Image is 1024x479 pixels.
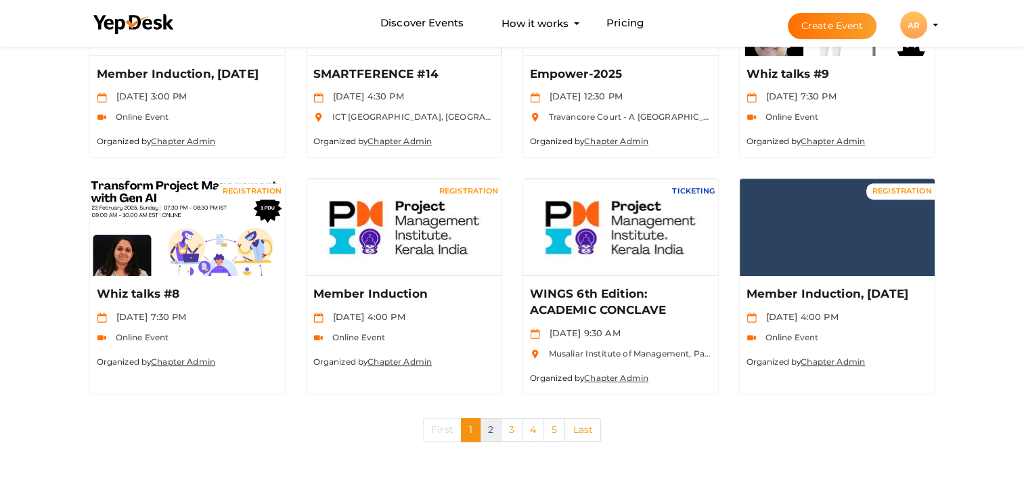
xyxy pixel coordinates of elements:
[900,12,927,39] div: AR
[900,20,927,30] profile-pic: AR
[759,112,819,122] span: Online Event
[423,418,462,442] a: First
[896,11,931,39] button: AR
[543,327,621,338] span: [DATE] 9:30 AM
[109,112,169,122] span: Online Event
[151,357,215,367] a: Chapter Admin
[97,313,107,323] img: calendar.svg
[801,357,865,367] a: Chapter Admin
[543,91,623,101] span: [DATE] 12:30 PM
[606,11,644,36] a: Pricing
[747,66,925,83] p: Whiz talks #9
[313,333,324,343] img: video-icon.svg
[530,66,708,83] p: Empower-2025
[151,136,215,146] a: Chapter Admin
[747,333,757,343] img: video-icon.svg
[313,93,324,103] img: calendar.svg
[97,136,216,146] small: Organized by
[747,93,757,103] img: calendar.svg
[480,418,502,442] a: 2
[759,332,819,342] span: Online Event
[530,373,649,383] small: Organized by
[97,286,275,302] p: Whiz talks #8
[313,136,432,146] small: Organized by
[542,348,1021,359] span: Musaliar Institute of Management, Pathanamthitta, Malayalapuzha, [GEOGRAPHIC_DATA], [GEOGRAPHIC_D...
[747,357,866,367] small: Organized by
[368,136,432,146] a: Chapter Admin
[313,313,324,323] img: calendar.svg
[747,136,866,146] small: Organized by
[313,66,491,83] p: SMARTFERENCE #14
[97,93,107,103] img: calendar.svg
[747,313,757,323] img: calendar.svg
[530,329,540,339] img: calendar.svg
[461,418,481,442] a: 1
[380,11,464,36] a: Discover Events
[530,286,708,319] p: WINGS 6th Edition: ACADEMIC CONCLAVE
[497,11,573,36] button: How it works
[326,332,386,342] span: Online Event
[530,93,540,103] img: calendar.svg
[522,418,544,442] a: 4
[759,91,837,101] span: [DATE] 7:30 PM
[97,357,216,367] small: Organized by
[368,357,432,367] a: Chapter Admin
[501,418,522,442] a: 3
[747,286,925,302] p: Member Induction, [DATE]
[543,418,565,442] a: 5
[110,91,187,101] span: [DATE] 3:00 PM
[313,286,491,302] p: Member Induction
[326,311,405,322] span: [DATE] 4:00 PM
[759,311,839,322] span: [DATE] 4:00 PM
[530,112,540,122] img: location.svg
[97,333,107,343] img: video-icon.svg
[97,66,275,83] p: Member Induction, [DATE]
[109,332,169,342] span: Online Event
[313,112,324,122] img: location.svg
[564,418,601,442] a: Last
[530,136,649,146] small: Organized by
[584,136,648,146] a: Chapter Admin
[530,349,540,359] img: location.svg
[801,136,865,146] a: Chapter Admin
[110,311,187,322] span: [DATE] 7:30 PM
[584,373,648,383] a: Chapter Admin
[313,357,432,367] small: Organized by
[788,13,877,39] button: Create Event
[326,91,404,101] span: [DATE] 4:30 PM
[97,112,107,122] img: video-icon.svg
[747,112,757,122] img: video-icon.svg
